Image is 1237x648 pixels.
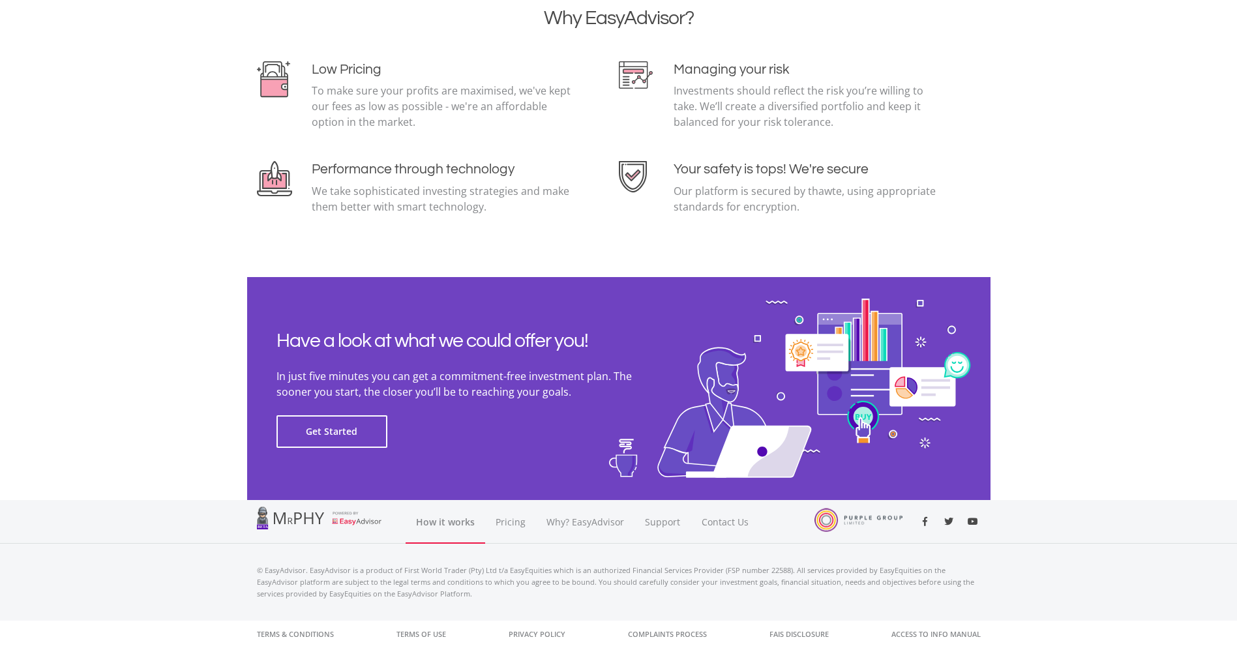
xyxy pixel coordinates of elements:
[276,329,668,353] h2: Have a look at what we could offer you!
[396,621,446,648] a: Terms of Use
[276,368,668,400] p: In just five minutes you can get a commitment-free investment plan. The sooner you start, the clo...
[312,83,577,130] p: To make sure your profits are maximised, we've kept our fees as low as possible - we're an afford...
[257,621,334,648] a: Terms & Conditions
[628,621,707,648] a: Complaints Process
[634,500,691,544] a: Support
[312,183,577,214] p: We take sophisticated investing strategies and make them better with smart technology.
[312,61,577,78] h4: Low Pricing
[891,621,981,648] a: Access to Info Manual
[674,83,939,130] p: Investments should reflect the risk you’re willing to take. We’ll create a diversified portfolio ...
[509,621,565,648] a: Privacy Policy
[485,500,536,544] a: Pricing
[406,500,485,544] a: How it works
[674,61,939,78] h4: Managing your risk
[769,621,829,648] a: FAIS Disclosure
[257,7,981,30] h2: Why EasyAdvisor?
[674,161,939,177] h4: Your safety is tops! We're secure
[312,161,577,177] h4: Performance through technology
[257,565,981,600] p: © EasyAdvisor. EasyAdvisor is a product of First World Trader (Pty) Ltd t/a EasyEquities which is...
[691,500,760,544] a: Contact Us
[674,183,939,214] p: Our platform is secured by thawte, using appropriate standards for encryption.
[536,500,634,544] a: Why? EasyAdvisor
[276,415,387,448] button: Get Started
